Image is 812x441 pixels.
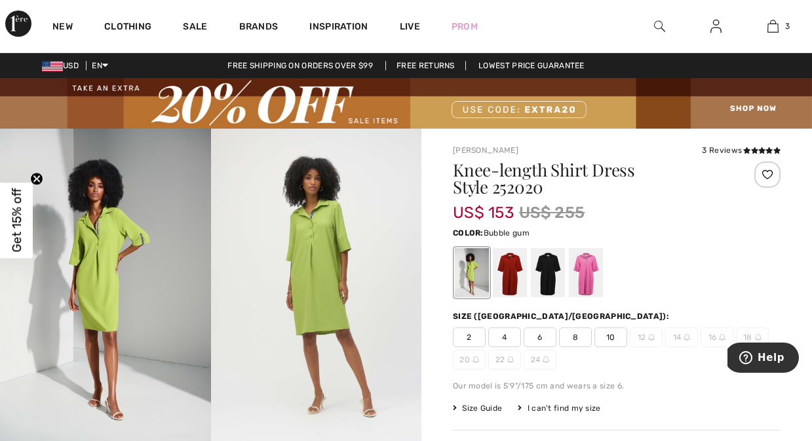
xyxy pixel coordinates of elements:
img: My Info [710,18,722,34]
span: 24 [524,350,556,369]
span: USD [42,61,84,70]
img: ring-m.svg [684,334,690,341]
div: Bubble gum [569,249,603,298]
span: 8 [559,327,592,347]
span: US$ 153 [453,190,514,222]
span: 16 [701,327,733,347]
a: New [52,21,73,35]
button: Close teaser [30,173,43,186]
img: 1ère Avenue [5,10,31,37]
a: Live [400,20,420,33]
span: Bubble gum [484,228,530,238]
h1: Knee-length Shirt Dress Style 252020 [453,161,726,196]
span: 2 [453,327,486,347]
img: ring-m.svg [648,334,655,341]
span: Inspiration [309,21,368,35]
div: 3 Reviews [702,144,781,156]
img: ring-m.svg [719,334,725,341]
img: search the website [654,18,665,34]
div: Radiant red [493,249,527,298]
span: 22 [488,350,521,369]
a: Free shipping on orders over $99 [217,61,383,70]
a: Free Returns [385,61,466,70]
span: 4 [488,327,521,347]
span: 14 [665,327,698,347]
div: Our model is 5'9"/175 cm and wears a size 6. [453,380,781,392]
span: 6 [524,327,556,347]
div: Greenery [455,249,489,298]
img: ring-m.svg [755,334,762,341]
a: Sale [183,21,207,35]
span: 18 [736,327,769,347]
img: ring-m.svg [543,356,549,363]
img: US Dollar [42,61,63,72]
img: ring-m.svg [507,356,514,363]
a: [PERSON_NAME] [453,146,518,155]
span: 3 [785,20,790,32]
span: US$ 255 [519,201,585,224]
span: Get 15% off [9,188,24,253]
a: Lowest Price Guarantee [468,61,595,70]
a: Brands [239,21,279,35]
div: Black [531,249,565,298]
span: EN [92,61,108,70]
div: I can't find my size [518,402,600,414]
a: Clothing [104,21,151,35]
iframe: Opens a widget where you can find more information [727,343,799,375]
img: My Bag [767,18,779,34]
a: Prom [452,20,478,33]
span: 12 [630,327,663,347]
a: Sign In [700,18,732,35]
img: ring-m.svg [473,356,479,363]
span: Color: [453,228,484,238]
a: 3 [745,18,801,34]
div: Size ([GEOGRAPHIC_DATA]/[GEOGRAPHIC_DATA]): [453,310,672,322]
span: Size Guide [453,402,502,414]
span: 10 [594,327,627,347]
span: 20 [453,350,486,369]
